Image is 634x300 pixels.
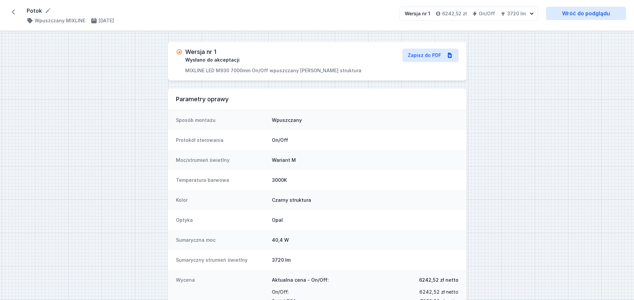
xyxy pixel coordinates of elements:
[272,197,458,203] dd: Czarny struktura
[99,17,114,24] h4: [DATE]
[272,287,289,297] span: On/Off :
[176,217,267,223] dt: Optyka
[399,7,538,21] button: Wersja nr 16242,52 złOn/Off3720 lm
[176,257,267,263] dt: Sumaryczny strumień świetlny
[272,277,329,283] span: Aktualna cena - On/Off:
[45,7,51,14] button: Edytuj nazwę projektu
[35,17,85,24] h4: Wpuszczany MIXLINE
[272,177,458,183] dd: 3000K
[442,10,467,17] h4: 6242,52 zł
[272,237,458,243] dd: 40,4 W
[272,157,458,163] dd: Wariant M
[176,237,267,243] dt: Sumaryczna moc
[479,10,495,17] h4: On/Off
[419,277,458,283] span: 6242,52 zł netto
[402,49,458,62] a: Zapisz do PDF
[405,10,430,17] div: Wersja nr 1
[272,217,458,223] dd: Opal
[176,177,267,183] dt: Temperatura barwowa
[176,49,183,55] img: pending.svg
[176,137,267,144] dt: Protokół sterowania
[272,117,458,124] dd: Wpuszczany
[176,95,458,103] h3: Parametry oprawy
[546,7,626,20] a: Wróć do podglądu
[176,157,267,163] dt: Moc/strumień świetlny
[185,67,361,74] p: MIXLINE LED M930 7000mm On/Off wpuszczany [PERSON_NAME] struktura
[419,287,458,297] span: 6242,52 zł netto
[185,49,216,55] h3: Wersja nr 1
[272,257,458,263] dd: 3720 lm
[176,197,267,203] dt: Kolor
[176,117,267,124] dt: Sposób montażu
[185,57,240,63] span: Wysłano do akceptacji
[27,7,391,15] form: Potok
[507,10,526,17] h4: 3720 lm
[272,137,458,144] dd: On/Off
